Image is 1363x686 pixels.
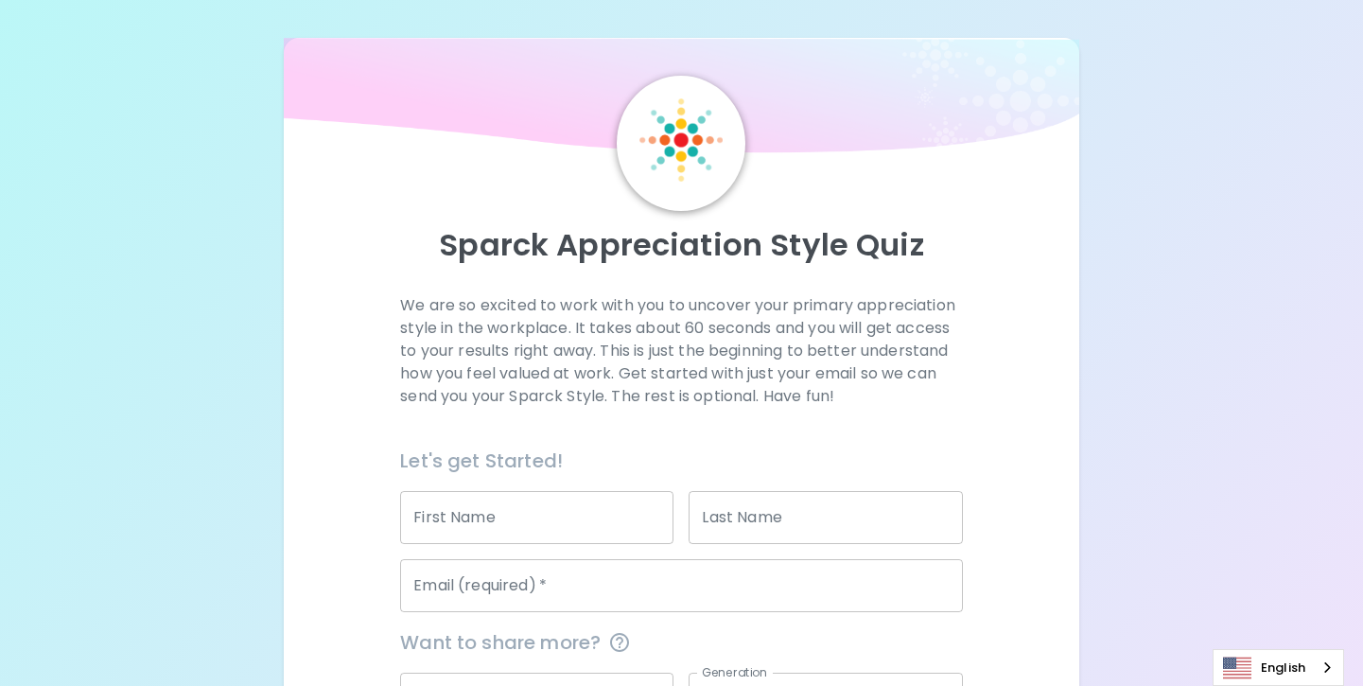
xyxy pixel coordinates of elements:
[1213,649,1344,686] div: Language
[1214,650,1343,685] a: English
[400,627,962,658] span: Want to share more?
[608,631,631,654] svg: This information is completely confidential and only used for aggregated appreciation studies at ...
[639,98,723,182] img: Sparck Logo
[702,664,767,680] label: Generation
[400,294,962,408] p: We are so excited to work with you to uncover your primary appreciation style in the workplace. I...
[400,446,962,476] h6: Let's get Started!
[284,38,1079,163] img: wave
[1213,649,1344,686] aside: Language selected: English
[306,226,1057,264] p: Sparck Appreciation Style Quiz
